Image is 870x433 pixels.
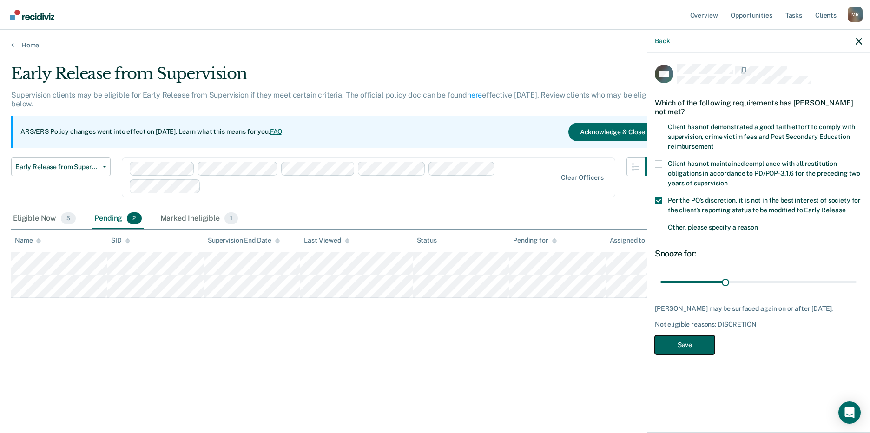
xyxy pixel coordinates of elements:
[668,223,758,231] span: Other, please specify a reason
[655,321,862,328] div: Not eligible reasons: DISCRETION
[655,249,862,259] div: Snooze for:
[610,236,653,244] div: Assigned to
[838,401,861,424] div: Open Intercom Messenger
[568,123,657,141] button: Acknowledge & Close
[561,174,604,182] div: Clear officers
[655,91,862,124] div: Which of the following requirements has [PERSON_NAME] not met?
[11,41,859,49] a: Home
[127,212,141,224] span: 2
[668,123,855,150] span: Client has not demonstrated a good faith effort to comply with supervision, crime victim fees and...
[668,160,860,187] span: Client has not maintained compliance with all restitution obligations in accordance to PD/POP-3.1...
[20,127,283,137] p: ARS/ERS Policy changes went into effect on [DATE]. Learn what this means for you:
[655,37,670,45] button: Back
[655,305,862,313] div: [PERSON_NAME] may be surfaced again on or after [DATE].
[61,212,76,224] span: 5
[11,209,78,229] div: Eligible Now
[655,335,715,354] button: Save
[417,236,437,244] div: Status
[15,236,41,244] div: Name
[270,128,283,135] a: FAQ
[224,212,238,224] span: 1
[668,197,861,214] span: Per the PO’s discretion, it is not in the best interest of society for the client’s reporting sta...
[304,236,349,244] div: Last Viewed
[848,7,863,22] div: M R
[467,91,482,99] a: here
[513,236,556,244] div: Pending for
[92,209,143,229] div: Pending
[848,7,863,22] button: Profile dropdown button
[208,236,280,244] div: Supervision End Date
[11,91,659,108] p: Supervision clients may be eligible for Early Release from Supervision if they meet certain crite...
[10,10,54,20] img: Recidiviz
[158,209,240,229] div: Marked Ineligible
[11,64,664,91] div: Early Release from Supervision
[111,236,130,244] div: SID
[15,163,99,171] span: Early Release from Supervision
